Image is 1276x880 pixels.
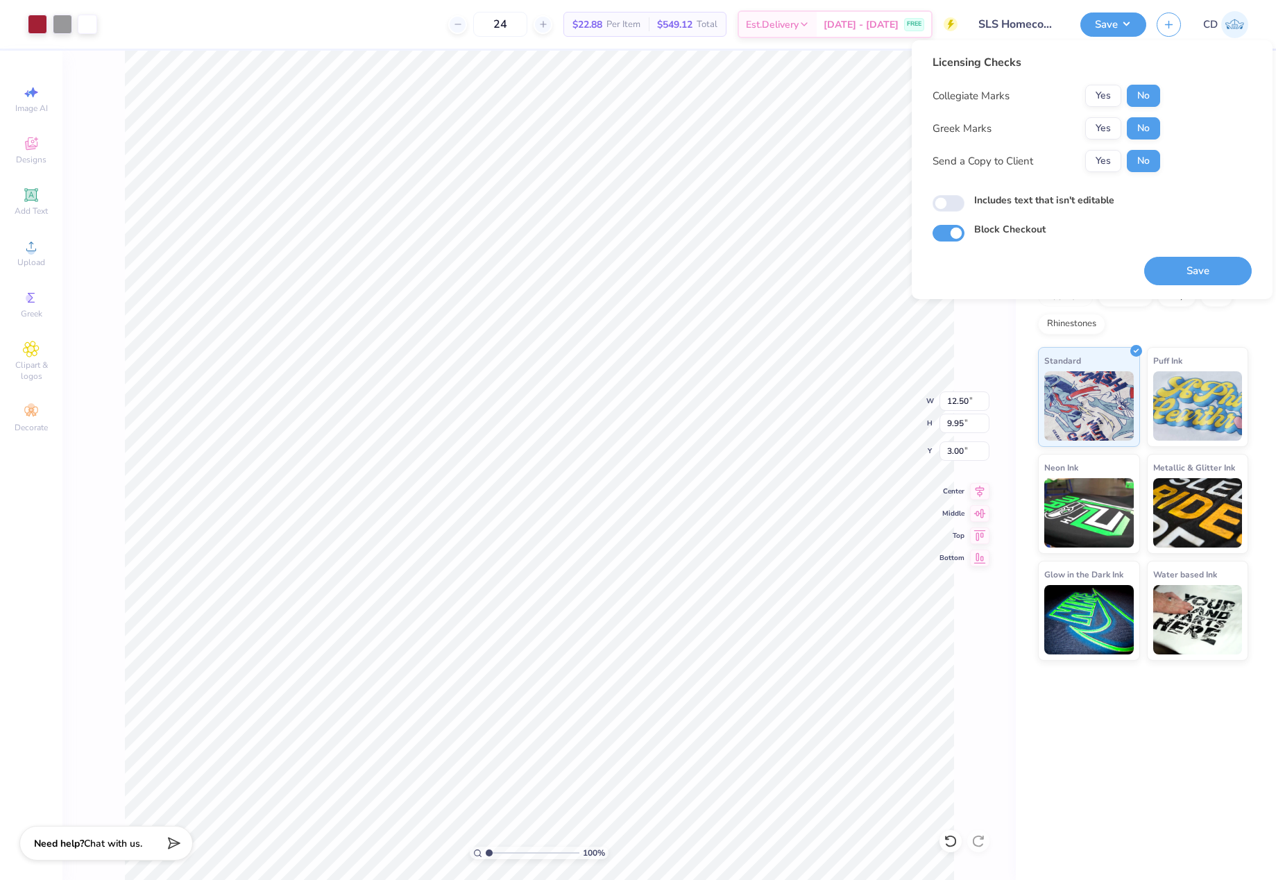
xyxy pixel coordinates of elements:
div: Greek Marks [933,121,992,137]
img: Standard [1044,371,1134,441]
a: CD [1203,11,1248,38]
span: Middle [939,509,964,518]
span: Per Item [606,17,640,32]
button: No [1127,85,1160,107]
img: Cedric Diasanta [1221,11,1248,38]
span: [DATE] - [DATE] [824,17,899,32]
span: Center [939,486,964,496]
span: Puff Ink [1153,353,1182,368]
span: Chat with us. [84,837,142,850]
span: FREE [907,19,921,29]
label: Block Checkout [974,222,1046,237]
span: Designs [16,154,46,165]
span: Neon Ink [1044,460,1078,475]
div: Rhinestones [1038,314,1105,335]
button: Save [1080,12,1146,37]
img: Neon Ink [1044,478,1134,548]
img: Water based Ink [1153,585,1243,654]
span: CD [1203,17,1218,33]
span: Top [939,531,964,541]
span: Add Text [15,205,48,217]
button: No [1127,150,1160,172]
span: Total [697,17,717,32]
span: Decorate [15,422,48,433]
span: $549.12 [657,17,692,32]
div: Licensing Checks [933,54,1160,71]
span: Greek [21,308,42,319]
button: Yes [1085,117,1121,139]
img: Puff Ink [1153,371,1243,441]
span: Standard [1044,353,1081,368]
img: Metallic & Glitter Ink [1153,478,1243,548]
span: Clipart & logos [7,359,56,382]
span: Bottom [939,553,964,563]
label: Includes text that isn't editable [974,193,1114,208]
button: Yes [1085,150,1121,172]
button: No [1127,117,1160,139]
input: Untitled Design [968,10,1070,38]
button: Yes [1085,85,1121,107]
span: Est. Delivery [746,17,799,32]
button: Save [1144,257,1252,285]
img: Glow in the Dark Ink [1044,585,1134,654]
span: Glow in the Dark Ink [1044,567,1123,582]
span: 100 % [583,847,605,859]
div: Send a Copy to Client [933,153,1033,169]
span: Upload [17,257,45,268]
input: – – [473,12,527,37]
span: Image AI [15,103,48,114]
strong: Need help? [34,837,84,850]
span: Water based Ink [1153,567,1217,582]
span: Metallic & Glitter Ink [1153,460,1235,475]
span: $22.88 [572,17,602,32]
div: Collegiate Marks [933,88,1010,104]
